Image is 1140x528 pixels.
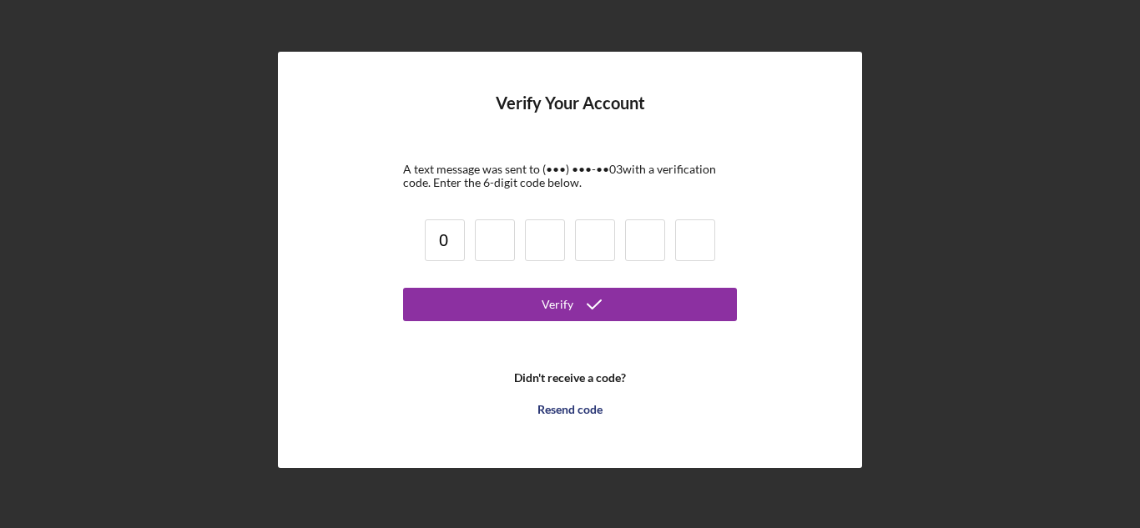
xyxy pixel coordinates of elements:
div: A text message was sent to (•••) •••-•• 03 with a verification code. Enter the 6-digit code below. [403,163,737,189]
div: Verify [542,288,573,321]
button: Verify [403,288,737,321]
h4: Verify Your Account [496,93,645,138]
div: Resend code [537,393,603,426]
b: Didn't receive a code? [514,371,626,385]
button: Resend code [403,393,737,426]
